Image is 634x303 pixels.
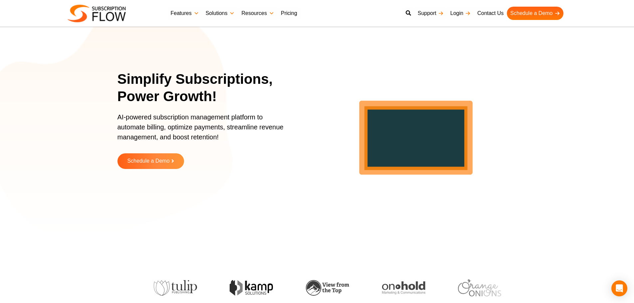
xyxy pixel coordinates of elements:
a: Schedule a Demo [117,153,184,169]
img: orange-onions [458,279,501,296]
img: tulip-publishing [154,280,197,296]
a: Login [447,7,474,20]
a: Features [167,7,202,20]
a: Resources [238,7,277,20]
img: Subscriptionflow [68,5,126,22]
a: Pricing [278,7,301,20]
h1: Simplify Subscriptions, Power Growth! [117,71,299,105]
a: Solutions [202,7,238,20]
div: Open Intercom Messenger [611,280,627,296]
img: kamp-solution [230,280,273,296]
img: view-from-the-top [306,280,349,296]
p: AI-powered subscription management platform to automate billing, optimize payments, streamline re... [117,112,291,149]
span: Schedule a Demo [127,158,169,164]
a: Schedule a Demo [507,7,563,20]
a: Support [414,7,447,20]
img: onhold-marketing [382,281,425,295]
a: Contact Us [474,7,507,20]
